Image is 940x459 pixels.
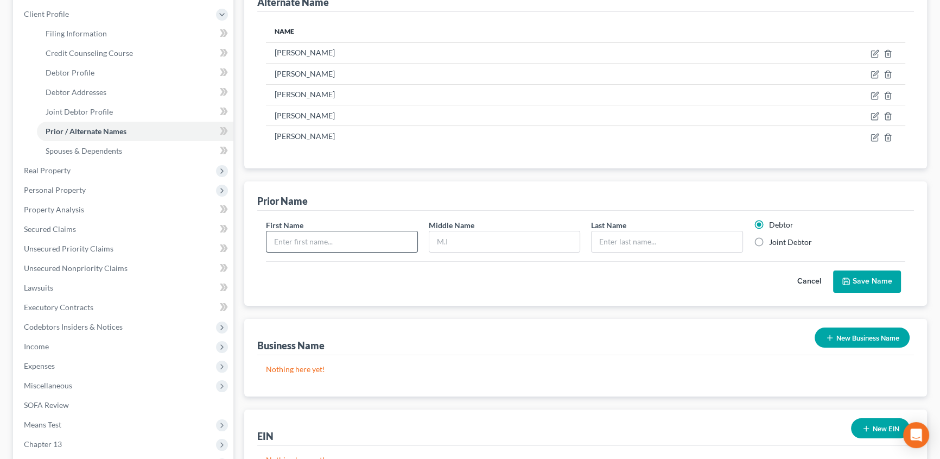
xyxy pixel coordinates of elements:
div: Business Name [257,339,325,352]
input: Enter last name... [592,231,742,252]
label: Middle Name [429,219,474,231]
a: SOFA Review [15,395,233,415]
span: Income [24,342,49,351]
button: New EIN [851,418,910,438]
button: Save Name [833,271,901,293]
span: Last Name [591,221,626,230]
span: Client Profile [24,9,69,18]
span: Lawsuits [24,283,53,292]
td: [PERSON_NAME] [266,105,676,125]
a: Executory Contracts [15,298,233,317]
span: Credit Counseling Course [46,48,133,58]
span: Miscellaneous [24,381,72,390]
div: EIN [257,430,274,443]
a: Unsecured Nonpriority Claims [15,259,233,278]
span: Expenses [24,361,55,370]
td: [PERSON_NAME] [266,84,676,105]
td: [PERSON_NAME] [266,64,676,84]
span: Property Analysis [24,205,84,214]
a: Joint Debtor Profile [37,102,233,122]
span: Chapter 13 [24,439,62,449]
a: Spouses & Dependents [37,141,233,161]
span: Prior / Alternate Names [46,127,126,136]
a: Credit Counseling Course [37,43,233,63]
label: First Name [266,219,303,231]
button: Cancel [785,271,833,293]
span: Means Test [24,420,61,429]
th: Name [266,21,676,42]
a: Debtor Addresses [37,83,233,102]
input: M.I [429,231,580,252]
label: Joint Debtor [769,237,812,248]
span: Joint Debtor Profile [46,107,113,116]
a: Secured Claims [15,219,233,239]
span: Personal Property [24,185,86,194]
span: Spouses & Dependents [46,146,122,155]
span: SOFA Review [24,400,69,410]
span: Unsecured Priority Claims [24,244,113,253]
button: New Business Name [815,328,910,348]
input: Enter first name... [266,231,417,252]
td: [PERSON_NAME] [266,42,676,63]
a: Lawsuits [15,278,233,298]
span: Executory Contracts [24,303,93,312]
a: Filing Information [37,24,233,43]
a: Debtor Profile [37,63,233,83]
span: Secured Claims [24,224,76,234]
span: Unsecured Nonpriority Claims [24,263,128,273]
span: Debtor Addresses [46,87,106,97]
div: Prior Name [257,194,308,208]
a: Unsecured Priority Claims [15,239,233,259]
p: Nothing here yet! [266,364,905,375]
td: [PERSON_NAME] [266,126,676,147]
div: Open Intercom Messenger [903,422,929,448]
a: Prior / Alternate Names [37,122,233,141]
span: Real Property [24,166,71,175]
span: Debtor Profile [46,68,94,77]
label: Debtor [769,219,793,230]
span: Codebtors Insiders & Notices [24,322,123,331]
a: Property Analysis [15,200,233,219]
span: Filing Information [46,29,107,38]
